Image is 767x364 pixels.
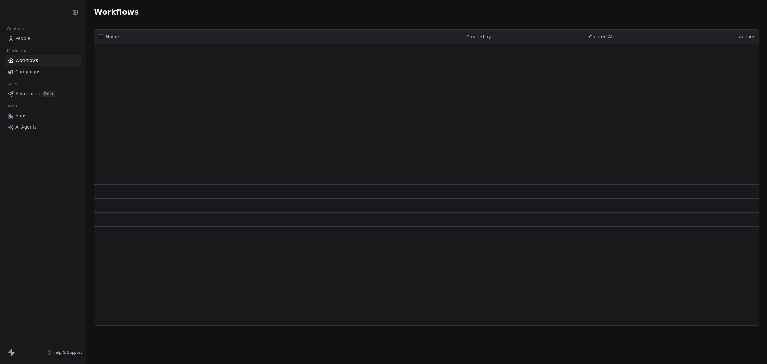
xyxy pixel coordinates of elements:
span: Actions [739,34,755,39]
span: Name [106,34,119,40]
span: Beta [42,91,55,97]
a: Help & Support [46,350,82,355]
span: People [15,35,30,42]
span: Workflows [15,57,38,64]
span: Campaigns [15,68,40,75]
span: Contacts [4,24,28,34]
a: Apps [5,111,81,121]
span: Sales [4,79,21,89]
span: Created At [589,34,613,39]
span: Sequences [15,91,40,97]
a: AI Agents [5,122,81,132]
a: Workflows [5,55,81,66]
span: Created by [466,34,491,39]
span: Tools [4,101,20,111]
a: People [5,33,81,44]
span: Marketing [4,46,30,56]
span: Workflows [94,8,139,17]
a: Campaigns [5,67,81,77]
a: SequencesBeta [5,89,81,99]
span: Help & Support [53,350,82,355]
span: AI Agents [15,124,37,131]
span: Apps [15,113,27,119]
